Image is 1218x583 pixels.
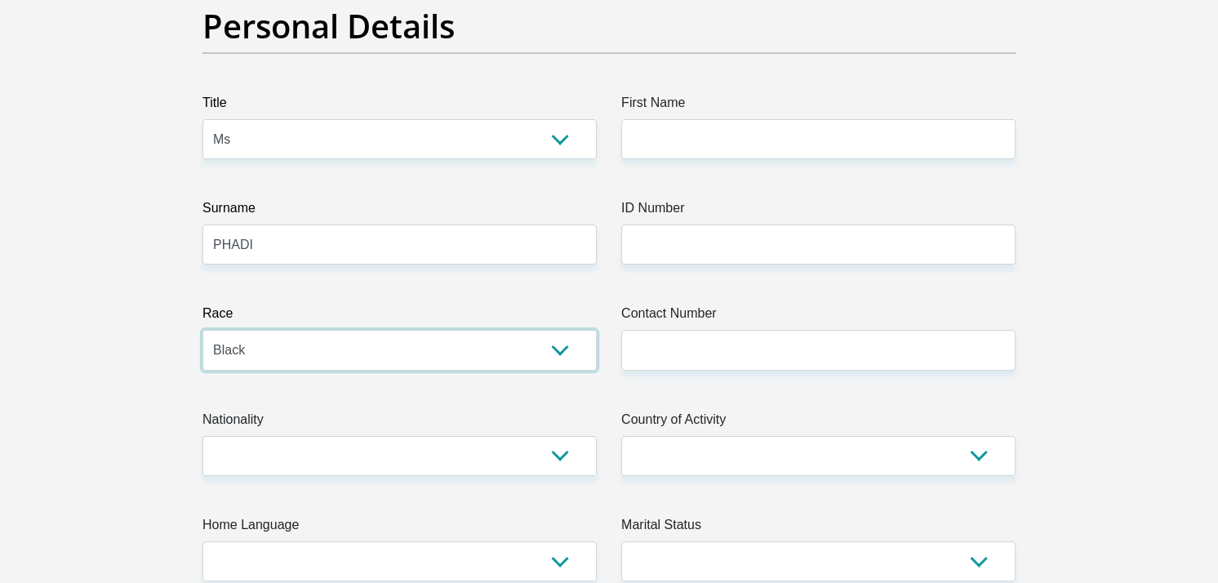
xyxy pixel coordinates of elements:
label: Country of Activity [621,410,1016,436]
label: Race [202,304,597,330]
input: Surname [202,225,597,265]
label: First Name [621,93,1016,119]
label: Surname [202,198,597,225]
label: Contact Number [621,304,1016,330]
input: First Name [621,119,1016,159]
input: ID Number [621,225,1016,265]
label: Home Language [202,515,597,541]
label: Nationality [202,410,597,436]
label: Title [202,93,597,119]
label: Marital Status [621,515,1016,541]
h2: Personal Details [202,7,1016,46]
label: ID Number [621,198,1016,225]
input: Contact Number [621,330,1016,370]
